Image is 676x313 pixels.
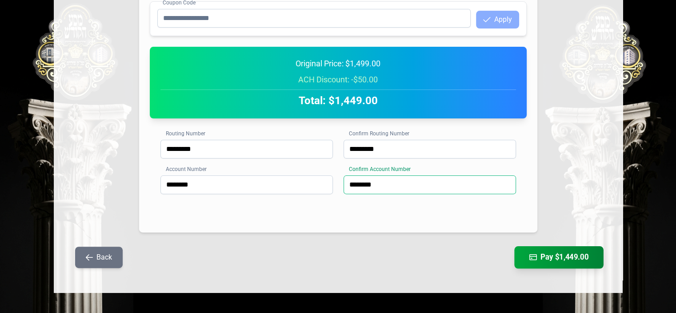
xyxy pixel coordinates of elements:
[160,73,516,86] div: ACH Discount: -$50.00
[160,93,516,108] h2: Total: $1,449.00
[476,11,519,28] button: Apply
[160,57,516,70] div: Original Price: $1,499.00
[514,246,604,268] button: Pay $1,449.00
[75,247,123,268] button: Back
